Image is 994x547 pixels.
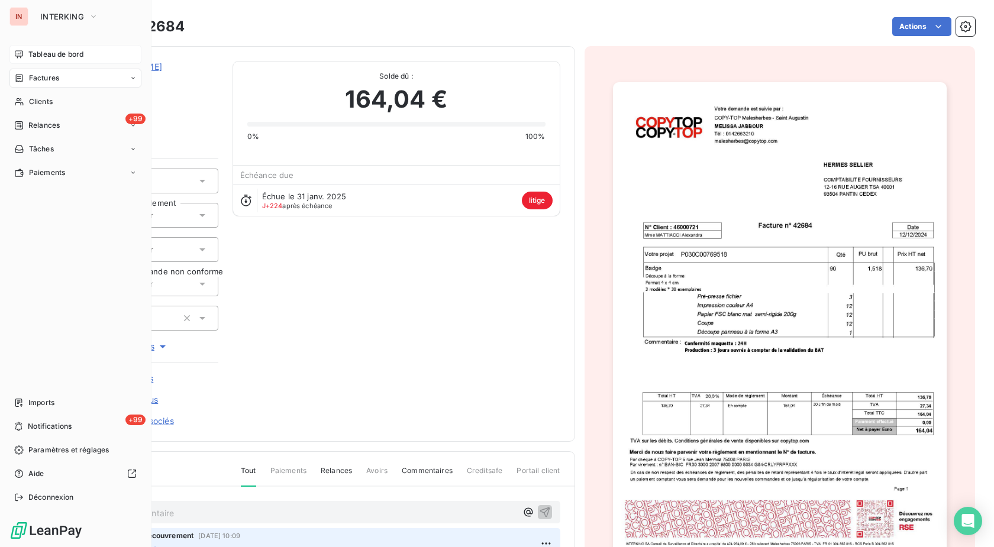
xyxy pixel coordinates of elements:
span: après échéance [262,202,333,209]
a: Aide [9,464,141,483]
span: Portail client [517,465,560,485]
span: Tout [241,465,256,487]
span: [DATE] 10:09 [198,532,240,539]
span: Échue le 31 janv. 2025 [262,192,346,201]
span: 100% [525,131,546,142]
span: 0% [247,131,259,142]
span: +99 [125,114,146,124]
div: IN [9,7,28,26]
span: Solde dû : [247,71,546,82]
span: 164,04 € [345,82,447,117]
span: Paiements [270,465,306,485]
span: Clients [29,96,53,107]
img: Logo LeanPay [9,521,83,540]
span: J+224 [262,202,283,210]
span: Avoirs [366,465,388,485]
span: +99 [125,415,146,425]
button: Actions [892,17,951,36]
span: Déconnexion [28,492,74,503]
span: Aide [28,468,44,479]
span: Relances [28,120,60,131]
span: Commentaires [402,465,453,485]
span: Échéance due [240,170,294,180]
span: INTERKING [40,12,84,21]
span: Factures [29,73,59,83]
span: Tâches [29,144,54,154]
div: Open Intercom Messenger [954,507,982,535]
span: Creditsafe [467,465,503,485]
span: litige [522,192,553,209]
span: Relances [321,465,352,485]
span: Notifications [28,421,72,432]
span: I46000721 [93,75,218,85]
span: Paiements [29,167,65,178]
span: Tableau de bord [28,49,83,60]
span: Paramètres et réglages [28,445,109,455]
span: Imports [28,397,54,408]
